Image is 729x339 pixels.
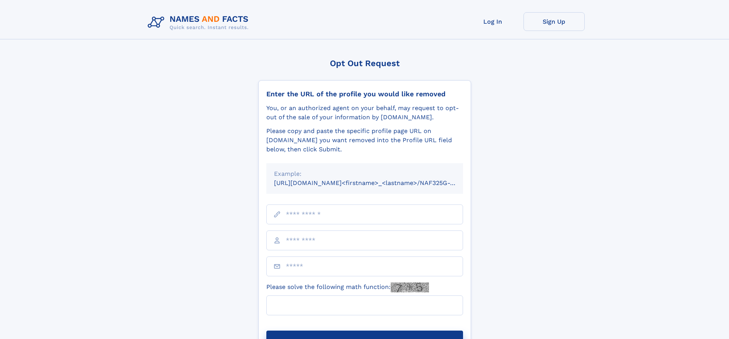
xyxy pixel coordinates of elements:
[524,12,585,31] a: Sign Up
[462,12,524,31] a: Log In
[258,58,471,68] div: Opt Out Request
[266,104,463,122] div: You, or an authorized agent on your behalf, may request to opt-out of the sale of your informatio...
[145,12,255,33] img: Logo Names and Facts
[266,282,429,292] label: Please solve the following math function:
[266,127,463,154] div: Please copy and paste the specific profile page URL on [DOMAIN_NAME] you want removed into the Pr...
[274,179,478,187] small: [URL][DOMAIN_NAME]<firstname>_<lastname>/NAF325G-xxxxxxxx
[266,90,463,98] div: Enter the URL of the profile you would like removed
[274,169,455,178] div: Example:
